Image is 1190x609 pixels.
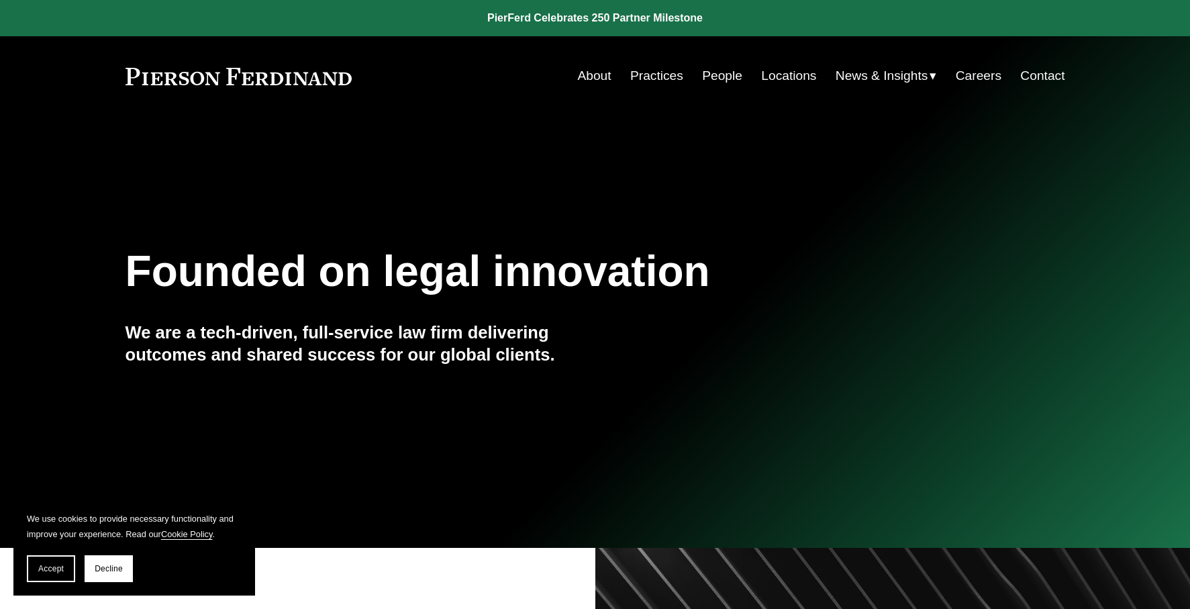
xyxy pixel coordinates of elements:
[38,564,64,573] span: Accept
[126,247,909,296] h1: Founded on legal innovation
[95,564,123,573] span: Decline
[577,63,611,89] a: About
[956,63,1001,89] a: Careers
[85,555,133,582] button: Decline
[27,511,242,542] p: We use cookies to provide necessary functionality and improve your experience. Read our .
[836,63,937,89] a: folder dropdown
[630,63,683,89] a: Practices
[126,322,595,365] h4: We are a tech-driven, full-service law firm delivering outcomes and shared success for our global...
[702,63,742,89] a: People
[13,498,255,596] section: Cookie banner
[27,555,75,582] button: Accept
[1020,63,1064,89] a: Contact
[161,529,213,539] a: Cookie Policy
[761,63,816,89] a: Locations
[836,64,928,88] span: News & Insights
